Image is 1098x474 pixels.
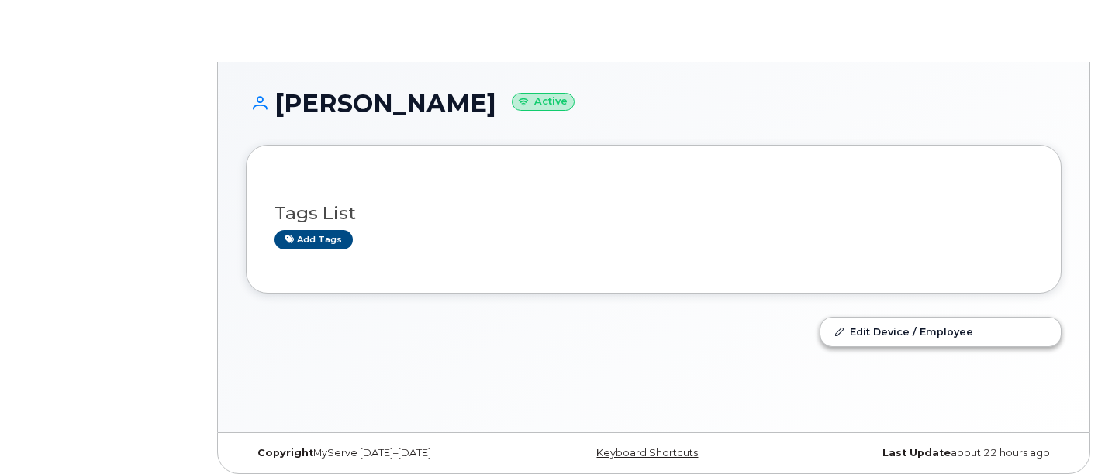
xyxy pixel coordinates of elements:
[820,318,1061,345] a: Edit Device / Employee
[257,447,313,459] strong: Copyright
[882,447,951,459] strong: Last Update
[596,447,698,459] a: Keyboard Shortcuts
[274,230,353,249] a: Add tags
[246,90,1062,117] h1: [PERSON_NAME]
[274,204,1033,223] h3: Tags List
[512,93,575,111] small: Active
[246,447,518,459] div: MyServe [DATE]–[DATE]
[789,447,1062,459] div: about 22 hours ago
